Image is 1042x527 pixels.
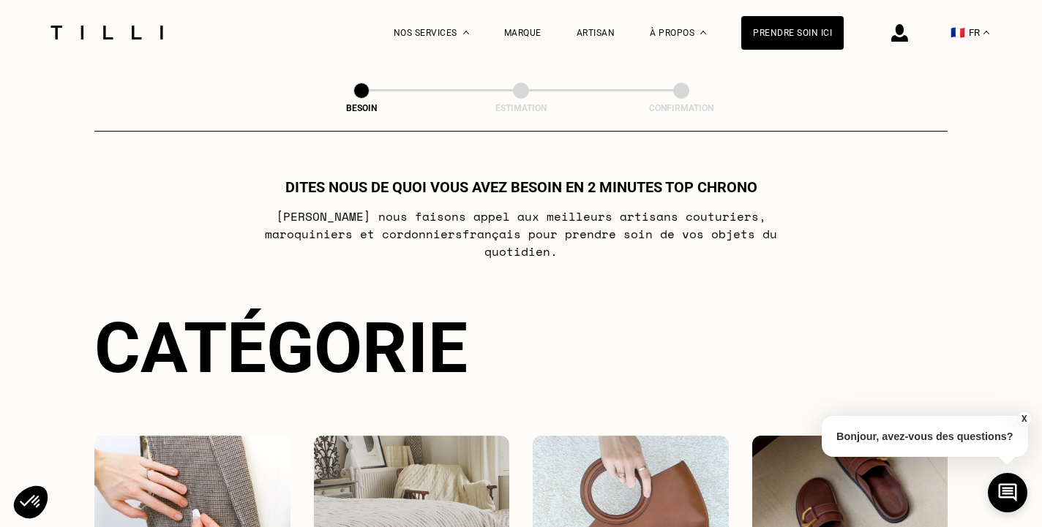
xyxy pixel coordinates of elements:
[700,31,706,34] img: Menu déroulant à propos
[608,103,754,113] div: Confirmation
[577,28,615,38] a: Artisan
[285,178,757,196] h1: Dites nous de quoi vous avez besoin en 2 minutes top chrono
[1016,411,1031,427] button: X
[231,208,812,260] p: [PERSON_NAME] nous faisons appel aux meilleurs artisans couturiers , maroquiniers et cordonniers ...
[822,416,1028,457] p: Bonjour, avez-vous des questions?
[891,24,908,42] img: icône connexion
[463,31,469,34] img: Menu déroulant
[741,16,844,50] a: Prendre soin ici
[983,31,989,34] img: menu déroulant
[288,103,435,113] div: Besoin
[94,307,948,389] div: Catégorie
[448,103,594,113] div: Estimation
[504,28,541,38] a: Marque
[951,26,965,39] span: 🇫🇷
[45,26,168,39] img: Logo du service de couturière Tilli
